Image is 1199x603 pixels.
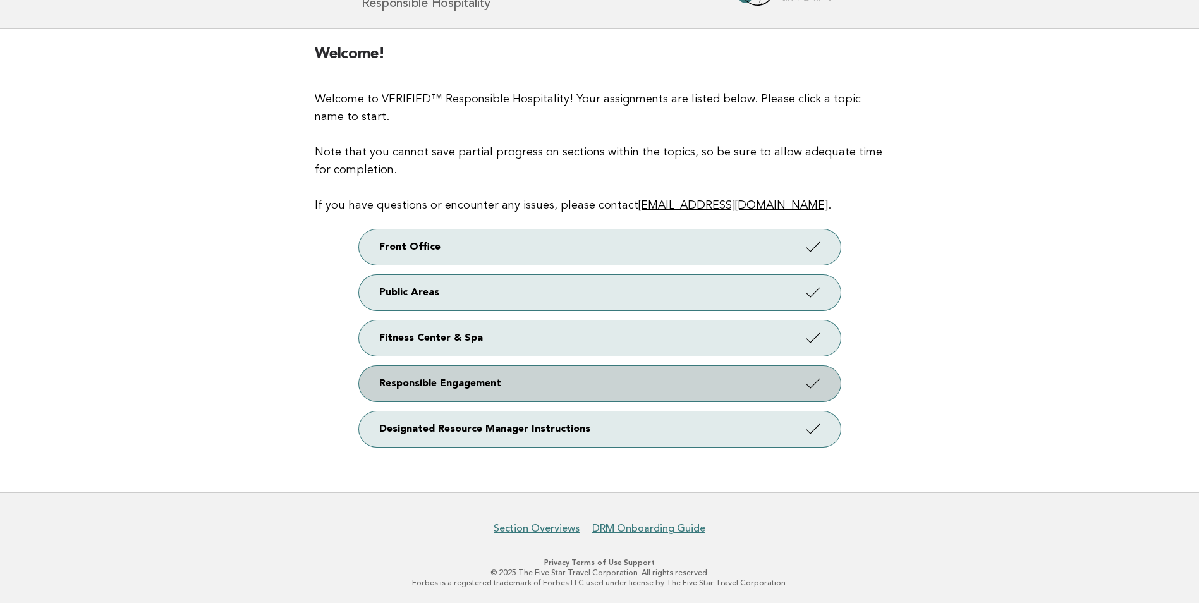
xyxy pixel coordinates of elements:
[571,558,622,567] a: Terms of Use
[638,200,828,211] a: [EMAIL_ADDRESS][DOMAIN_NAME]
[494,522,580,535] a: Section Overviews
[315,90,884,214] p: Welcome to VERIFIED™ Responsible Hospitality! Your assignments are listed below. Please click a t...
[359,366,841,401] a: Responsible Engagement
[359,229,841,265] a: Front Office
[359,320,841,356] a: Fitness Center & Spa
[624,558,655,567] a: Support
[213,557,987,568] p: · ·
[359,411,841,447] a: Designated Resource Manager Instructions
[544,558,569,567] a: Privacy
[213,578,987,588] p: Forbes is a registered trademark of Forbes LLC used under license by The Five Star Travel Corpora...
[213,568,987,578] p: © 2025 The Five Star Travel Corporation. All rights reserved.
[592,522,705,535] a: DRM Onboarding Guide
[359,275,841,310] a: Public Areas
[315,44,884,75] h2: Welcome!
